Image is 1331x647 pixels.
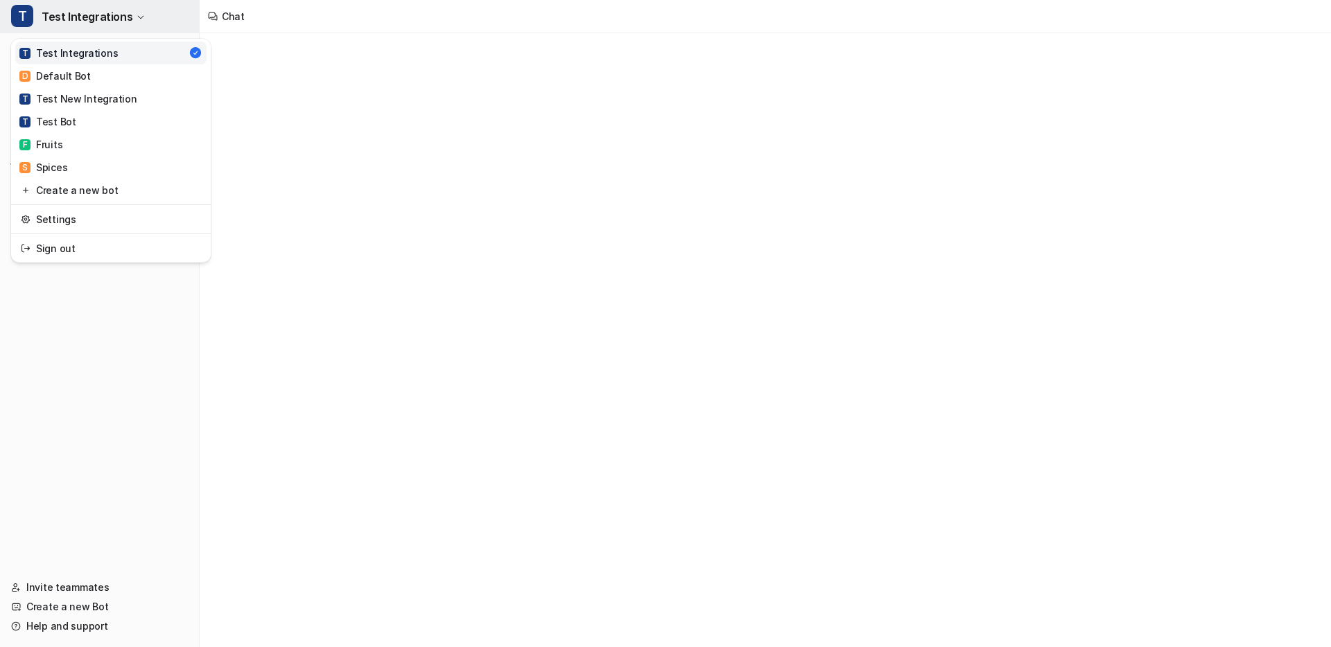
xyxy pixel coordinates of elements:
[19,139,31,150] span: F
[19,116,31,127] span: T
[19,114,76,129] div: Test Bot
[19,71,31,82] span: D
[19,48,31,59] span: T
[11,5,33,27] span: T
[19,69,91,83] div: Default Bot
[19,137,62,152] div: Fruits
[19,162,31,173] span: S
[19,94,31,105] span: T
[19,46,118,60] div: Test Integrations
[11,39,211,263] div: TTest Integrations
[42,7,132,26] span: Test Integrations
[21,241,31,256] img: reset
[15,208,207,231] a: Settings
[15,237,207,260] a: Sign out
[15,179,207,202] a: Create a new bot
[21,212,31,227] img: reset
[19,91,137,106] div: Test New Integration
[21,183,31,197] img: reset
[19,160,67,175] div: Spices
